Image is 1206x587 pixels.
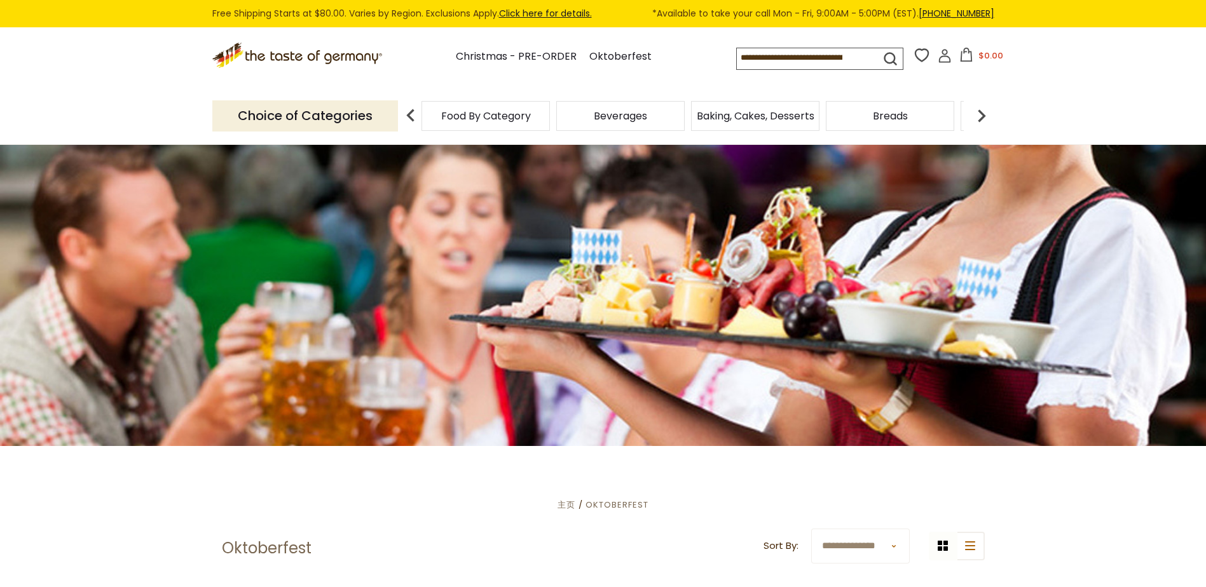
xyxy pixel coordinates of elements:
h1: Oktoberfest [222,539,312,558]
label: Sort By: [764,538,798,554]
a: Oktoberfest [586,499,648,511]
a: Food By Category [441,111,531,121]
img: previous arrow [398,103,423,128]
a: Breads [873,111,908,121]
a: Beverages [594,111,647,121]
a: Christmas - PRE-ORDER [456,48,577,65]
img: next arrow [969,103,994,128]
p: Choice of Categories [212,100,398,132]
div: Free Shipping Starts at $80.00. Varies by Region. Exclusions Apply. [212,6,994,21]
a: Baking, Cakes, Desserts [697,111,814,121]
span: *Available to take your call Mon - Fri, 9:00AM - 5:00PM (EST). [652,6,994,21]
a: Click here for details. [499,7,592,20]
a: 主页 [558,499,575,511]
button: $0.00 [954,48,1008,67]
span: $0.00 [978,50,1003,62]
a: Oktoberfest [589,48,652,65]
a: [PHONE_NUMBER] [919,7,994,20]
